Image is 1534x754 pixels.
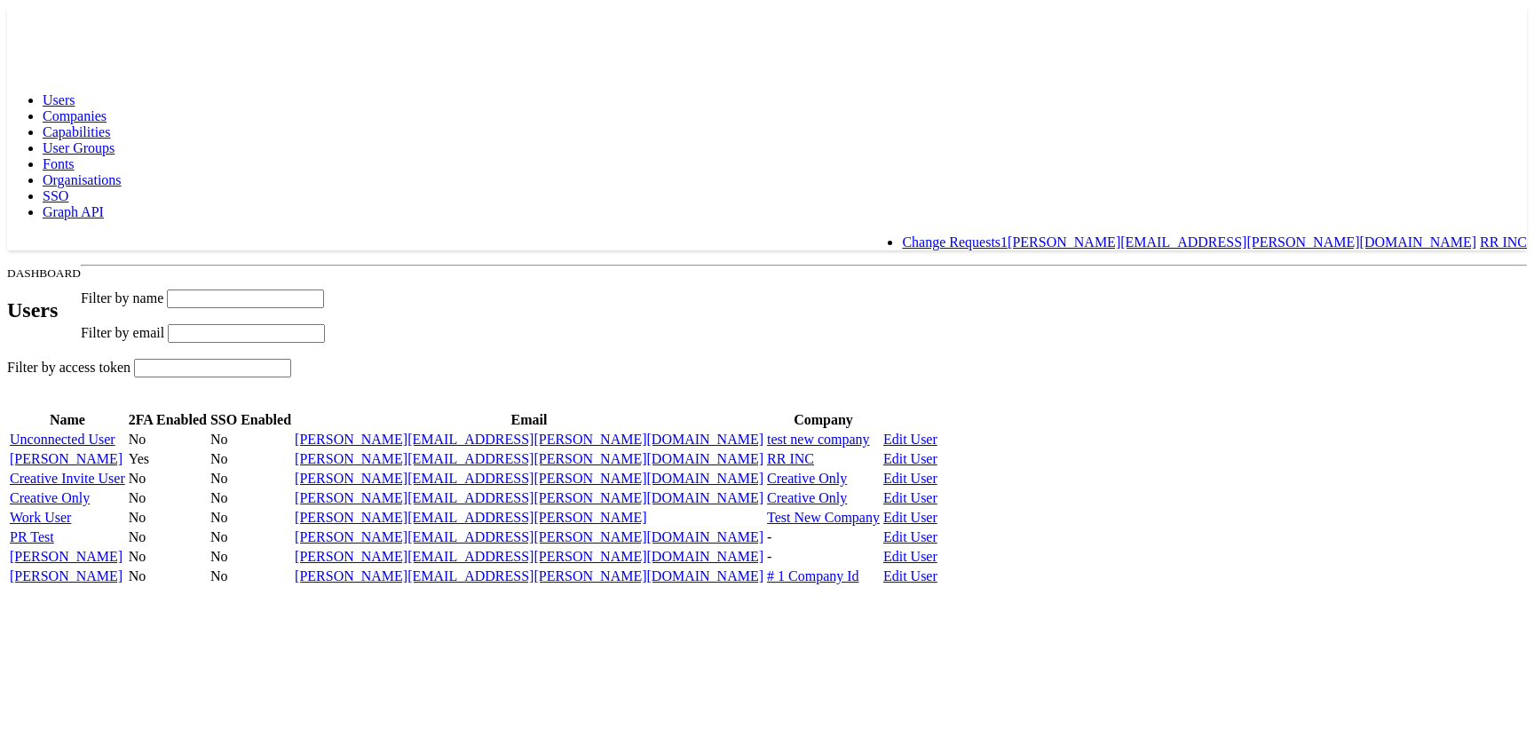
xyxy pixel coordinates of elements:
[1008,234,1476,250] a: [PERSON_NAME][EMAIL_ADDRESS][PERSON_NAME][DOMAIN_NAME]
[294,411,764,429] th: Email
[1000,234,1008,250] span: 1
[43,124,110,139] a: Capabilities
[43,140,115,155] a: User Groups
[128,411,208,429] th: 2FA Enabled
[883,490,937,505] a: Edit User
[7,360,130,375] span: Filter by access token
[43,204,104,219] a: Graph API
[210,432,228,447] span: No
[210,549,228,564] span: No
[10,490,90,505] a: Creative Only
[129,568,146,583] span: No
[9,411,126,429] th: Name
[43,108,107,123] a: Companies
[767,568,859,583] a: # 1 Company Id
[129,510,146,525] span: No
[295,510,646,525] a: [PERSON_NAME][EMAIL_ADDRESS][PERSON_NAME]
[210,529,228,544] span: No
[129,549,146,564] span: No
[43,172,122,187] a: Organisations
[883,471,937,486] a: Edit User
[210,471,228,486] span: No
[10,432,115,447] a: Unconnected User
[766,548,881,566] td: -
[7,298,81,322] h2: Users
[210,510,228,525] span: No
[43,92,75,107] a: Users
[129,529,146,544] span: No
[766,528,881,546] td: -
[766,411,881,429] th: Company
[210,411,292,429] th: SSO Enabled
[295,451,763,466] a: [PERSON_NAME][EMAIL_ADDRESS][PERSON_NAME][DOMAIN_NAME]
[43,156,75,171] a: Fonts
[10,529,54,544] a: PR Test
[295,432,763,447] a: [PERSON_NAME][EMAIL_ADDRESS][PERSON_NAME][DOMAIN_NAME]
[883,510,937,525] a: Edit User
[883,549,937,564] a: Edit User
[129,451,149,466] span: Yes
[210,451,228,466] span: No
[883,451,937,466] a: Edit User
[767,510,880,525] a: Test New Company
[902,234,1008,250] a: Change Requests1
[81,290,163,306] span: Filter by name
[210,490,228,505] span: No
[43,188,68,203] a: SSO
[767,490,847,505] a: Creative Only
[7,266,81,280] small: DASHBOARD
[10,471,125,486] a: Creative Invite User
[767,451,814,466] a: RR INC
[129,432,146,447] span: No
[295,490,763,505] a: [PERSON_NAME][EMAIL_ADDRESS][PERSON_NAME][DOMAIN_NAME]
[295,568,763,583] a: [PERSON_NAME][EMAIL_ADDRESS][PERSON_NAME][DOMAIN_NAME]
[1480,234,1527,250] a: RR INC
[883,568,937,583] a: Edit User
[81,325,164,340] span: Filter by email
[295,471,763,486] a: [PERSON_NAME][EMAIL_ADDRESS][PERSON_NAME][DOMAIN_NAME]
[295,549,763,564] a: [PERSON_NAME][EMAIL_ADDRESS][PERSON_NAME][DOMAIN_NAME]
[767,432,870,447] a: test new company
[210,568,228,583] span: No
[295,529,763,544] a: [PERSON_NAME][EMAIL_ADDRESS][PERSON_NAME][DOMAIN_NAME]
[767,471,847,486] a: Creative Only
[883,529,937,544] a: Edit User
[129,471,146,486] span: No
[129,490,146,505] span: No
[10,568,123,583] a: [PERSON_NAME]
[10,510,71,525] a: Work User
[10,549,123,564] a: [PERSON_NAME]
[883,432,937,447] a: Edit User
[10,451,123,466] a: [PERSON_NAME]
